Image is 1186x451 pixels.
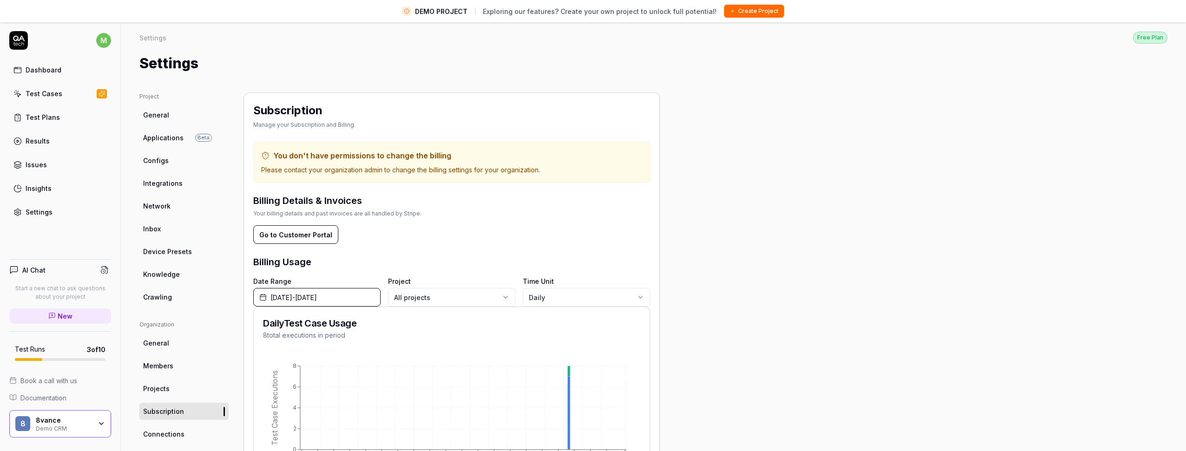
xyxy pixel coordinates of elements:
[9,132,111,150] a: Results
[9,308,111,324] a: New
[96,31,111,50] button: m
[26,207,53,217] div: Settings
[293,362,296,369] tspan: 8
[139,425,229,443] a: Connections
[270,370,279,445] tspan: Test Case Executions
[9,376,111,386] a: Book a call with us
[253,209,422,218] div: Your billing details and past invoices are all handled by Stripe.
[270,293,317,302] span: [DATE] - [DATE]
[139,92,229,101] div: Project
[96,33,111,48] span: m
[26,89,62,98] div: Test Cases
[139,380,229,397] a: Projects
[261,150,540,175] span: Please contact your organization admin to change the billing settings for your organization.
[263,316,356,330] h2: Daily Test Case Usage
[143,338,169,348] span: General
[26,183,52,193] div: Insights
[26,136,50,146] div: Results
[523,276,650,286] label: Time Unit
[415,7,468,16] span: DEMO PROJECT
[139,243,229,260] a: Device Presets
[26,160,47,170] div: Issues
[139,357,229,374] a: Members
[139,53,198,74] h1: Settings
[9,410,111,438] button: 88vanceDemo CRM
[9,179,111,197] a: Insights
[253,288,381,307] button: [DATE]-[DATE]
[9,85,111,103] a: Test Cases
[36,424,92,431] div: Demo CRM
[143,361,173,371] span: Members
[253,276,381,286] label: Date Range
[9,108,111,126] a: Test Plans
[143,178,183,188] span: Integrations
[139,403,229,420] a: Subscription
[293,383,296,390] tspan: 6
[9,393,111,403] a: Documentation
[195,134,212,142] span: Beta
[143,247,192,256] span: Device Presets
[139,129,229,146] a: ApplicationsBeta
[9,61,111,79] a: Dashboard
[143,269,180,279] span: Knowledge
[36,416,92,425] div: 8vance
[143,224,161,234] span: Inbox
[20,393,66,403] span: Documentation
[9,203,111,221] a: Settings
[143,110,169,120] span: General
[143,133,184,143] span: Applications
[15,416,30,431] span: 8
[139,106,229,124] a: General
[139,320,229,329] div: Organization
[22,265,46,275] h4: AI Chat
[724,5,784,18] button: Create Project
[1133,32,1167,44] div: Free Plan
[87,345,105,354] span: 3 of 10
[139,334,229,352] a: General
[58,311,72,321] span: New
[139,197,229,215] a: Network
[139,266,229,283] a: Knowledge
[263,330,356,340] p: 8 total executions in period
[139,33,166,42] div: Settings
[1133,31,1167,44] button: Free Plan
[143,156,169,165] span: Configs
[388,276,515,286] label: Project
[253,255,311,269] h3: Billing Usage
[20,376,77,386] span: Book a call with us
[26,65,61,75] div: Dashboard
[143,406,184,416] span: Subscription
[253,102,323,119] h2: Subscription
[139,220,229,237] a: Inbox
[253,225,338,244] button: Go to Customer Portal
[139,175,229,192] a: Integrations
[139,288,229,306] a: Crawling
[9,284,111,301] p: Start a new chat to ask questions about your project
[143,384,170,393] span: Projects
[26,112,60,122] div: Test Plans
[293,425,296,432] tspan: 2
[273,151,451,160] span: You don't have permissions to change the billing
[9,156,111,174] a: Issues
[253,194,422,208] h3: Billing Details & Invoices
[143,292,172,302] span: Crawling
[253,121,354,129] div: Manage your Subscription and Billing
[139,152,229,169] a: Configs
[483,7,717,16] span: Exploring our features? Create your own project to unlock full potential!
[293,404,296,411] tspan: 4
[143,429,184,439] span: Connections
[15,345,45,353] h5: Test Runs
[143,201,171,211] span: Network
